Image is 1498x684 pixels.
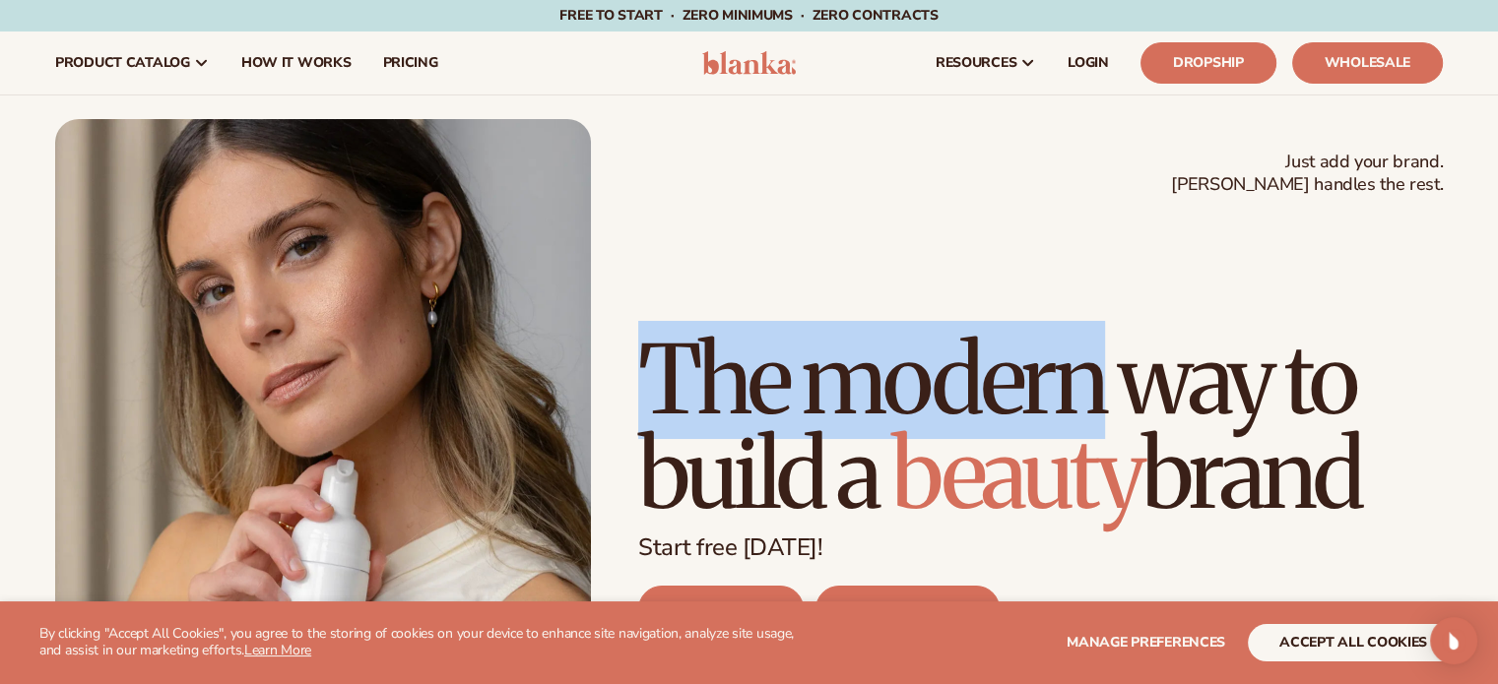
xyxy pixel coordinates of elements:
a: How It Works [226,31,367,94]
p: Start free [DATE]! [638,533,1443,562]
button: Manage preferences [1067,624,1225,661]
a: Learn More [244,641,311,659]
a: LOGIN [1052,31,1125,94]
span: product catalog [55,55,190,71]
a: Dropship [1140,42,1276,84]
span: How It Works [241,55,352,71]
a: resources [920,31,1052,94]
a: Wholesale [1292,42,1443,84]
span: Manage preferences [1067,633,1225,652]
div: Open Intercom Messenger [1430,617,1477,664]
span: Just add your brand. [PERSON_NAME] handles the rest. [1171,151,1443,197]
h1: The modern way to build a brand [638,333,1443,522]
a: pricing [366,31,453,94]
a: product catalog [39,31,226,94]
span: resources [936,55,1016,71]
span: LOGIN [1068,55,1109,71]
img: logo [702,51,796,75]
a: DROPSHIP [638,586,804,633]
span: beauty [891,415,1141,533]
span: Free to start · ZERO minimums · ZERO contracts [559,6,938,25]
a: WHOLESALE [815,586,999,633]
button: accept all cookies [1248,624,1459,661]
span: pricing [382,55,437,71]
p: By clicking "Accept All Cookies", you agree to the storing of cookies on your device to enhance s... [39,626,816,659]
